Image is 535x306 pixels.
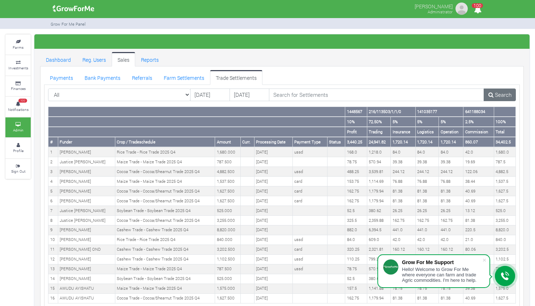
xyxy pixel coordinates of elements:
[345,137,367,147] th: 3,440.25
[58,147,115,157] td: [PERSON_NAME]
[367,216,391,225] td: 2,359.88
[415,1,453,10] p: [PERSON_NAME]
[391,216,415,225] td: 162.75
[484,89,516,102] a: Search
[463,177,494,186] td: 38.44
[439,235,463,245] td: 42.0
[439,196,463,206] td: 81.38
[454,1,469,16] img: growforme image
[240,137,254,147] th: Curr.
[367,225,391,235] td: 6,394.5
[190,89,230,102] input: DD/MM/YYYY
[115,186,215,196] td: Cocoa Trade - Cocoa/Shearnut Trade 2025 Q4
[215,157,240,167] td: 787.500
[415,167,439,177] td: 244.12
[494,196,515,206] td: 1,627.5
[115,157,215,167] td: Maize Trade - Maize Trade 2025 Q4
[215,167,240,177] td: 4,882.500
[345,177,367,186] td: 153.75
[494,147,515,157] td: 1,680.0
[494,216,515,225] td: 3,255.0
[115,225,215,235] td: Cashew Trade - Cashew Trade 2025 Q4
[463,245,494,254] td: 80.06
[367,274,391,284] td: 380.62
[48,254,58,264] td: 12
[367,157,391,167] td: 570.94
[494,206,515,216] td: 525.0
[415,107,463,117] th: 141035177
[254,284,292,293] td: [DATE]
[367,245,391,254] td: 2,321.81
[40,52,77,66] a: Dashboard
[48,147,58,157] td: 1
[292,167,327,177] td: ussd
[292,186,327,196] td: card
[367,186,391,196] td: 1,179.94
[391,196,415,206] td: 81.38
[292,235,327,245] td: ussd
[292,147,327,157] td: ussd
[48,216,58,225] td: 8
[494,293,515,303] td: 1,627.5
[215,284,240,293] td: 1,575.000
[345,107,367,117] th: 1448567
[79,70,126,85] a: Bank Payments
[115,235,215,245] td: Rice Trade - Rice Trade 2025 Q4
[463,196,494,206] td: 40.69
[494,157,515,167] td: 787.5
[494,225,515,235] td: 8,820.0
[115,264,215,274] td: Maize Trade - Maize Trade 2025 Q4
[115,245,215,254] td: Cashew Trade - Cashew Trade 2025 Q4
[5,35,31,55] a: Farms
[439,293,463,303] td: 81.38
[345,127,367,137] th: Profit
[115,206,215,216] td: Soybean Trade - Soybean Trade 2025 Q4
[415,137,439,147] th: 1,720.14
[5,55,31,75] a: Investments
[463,107,494,117] th: 641188034
[439,216,463,225] td: 162.75
[254,137,292,147] th: Processing Date
[11,86,26,91] small: Finances
[345,147,367,157] td: 168.0
[463,284,494,293] td: 39.38
[494,186,515,196] td: 1,627.5
[415,235,439,245] td: 42.0
[463,117,494,127] th: 2.5%
[345,254,367,264] td: 110.25
[463,167,494,177] td: 122.06
[494,235,515,245] td: 840.0
[292,137,327,147] th: Payment Type
[439,186,463,196] td: 81.38
[439,147,463,157] td: 84.0
[463,225,494,235] td: 220.5
[48,264,58,274] td: 13
[11,169,25,174] small: Sign Out
[48,177,58,186] td: 4
[345,117,367,127] th: 10%
[367,235,391,245] td: 609.0
[215,254,240,264] td: 1,102.500
[439,206,463,216] td: 26.25
[292,196,327,206] td: card
[463,235,494,245] td: 21.0
[48,225,58,235] td: 9
[254,206,292,216] td: [DATE]
[402,267,482,283] div: Hello! Welcome to Grow For Me where everyone can farm and trade Agric commodities. I'm here to help.
[391,206,415,216] td: 26.25
[367,293,391,303] td: 1,179.94
[115,254,215,264] td: Cashew Trade - Cashew Trade 2025 Q4
[463,127,494,137] th: Commission
[345,157,367,167] td: 78.75
[494,127,515,137] th: Total
[115,177,215,186] td: Maize Trade - Maize Trade 2025 Q4
[115,137,215,147] th: Crop / Tradeschedule
[415,157,439,167] td: 39.38
[367,206,391,216] td: 380.62
[254,293,292,303] td: [DATE]
[391,245,415,254] td: 160.12
[48,245,58,254] td: 11
[48,167,58,177] td: 3
[463,216,494,225] td: 81.38
[215,225,240,235] td: 8,820.000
